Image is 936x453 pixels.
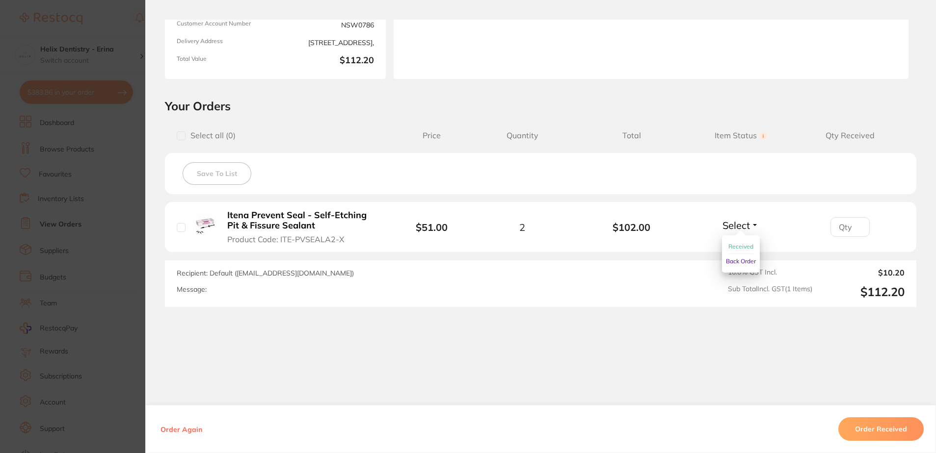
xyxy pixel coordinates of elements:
span: Item Status [686,131,795,140]
span: Product Code: ITE-PVSEALA2-X [227,235,344,244]
b: Itena Prevent Seal - Self-Etching Pit & Fissure Sealant [227,210,377,230]
button: Save To List [183,162,251,185]
span: Back Order [726,257,756,265]
span: Select all ( 0 ) [186,131,236,140]
button: Order Again [158,425,205,433]
span: Total [577,131,686,140]
button: Select [720,219,762,231]
span: Recipient: Default ( [EMAIL_ADDRESS][DOMAIN_NAME] ) [177,269,354,277]
span: Total Value [177,55,271,67]
span: Price [395,131,468,140]
b: $102.00 [577,222,686,233]
b: $112.20 [279,55,374,67]
span: 2 [519,222,525,233]
h2: Your Orders [165,99,916,113]
output: $112.20 [820,285,905,299]
span: [STREET_ADDRESS], [279,38,374,48]
span: 10.0 % GST Incl. [728,268,812,277]
button: Order Received [838,417,924,441]
button: Itena Prevent Seal - Self-Etching Pit & Fissure Sealant Product Code: ITE-PVSEALA2-X [224,210,380,244]
output: $10.20 [820,268,905,277]
span: Select [722,219,750,231]
button: Received [728,239,753,254]
label: Message: [177,285,207,294]
img: Itena Prevent Seal - Self-Etching Pit & Fissure Sealant [193,214,217,238]
span: Customer Account Number [177,20,271,30]
input: Qty [830,217,870,237]
b: $51.00 [416,221,448,233]
button: Back Order [726,254,756,269]
span: NSW0786 [279,20,374,30]
span: Sub Total Incl. GST ( 1 Items) [728,285,812,299]
span: Quantity [468,131,577,140]
span: Received [728,243,753,250]
span: Qty Received [796,131,905,140]
span: Delivery Address [177,38,271,48]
